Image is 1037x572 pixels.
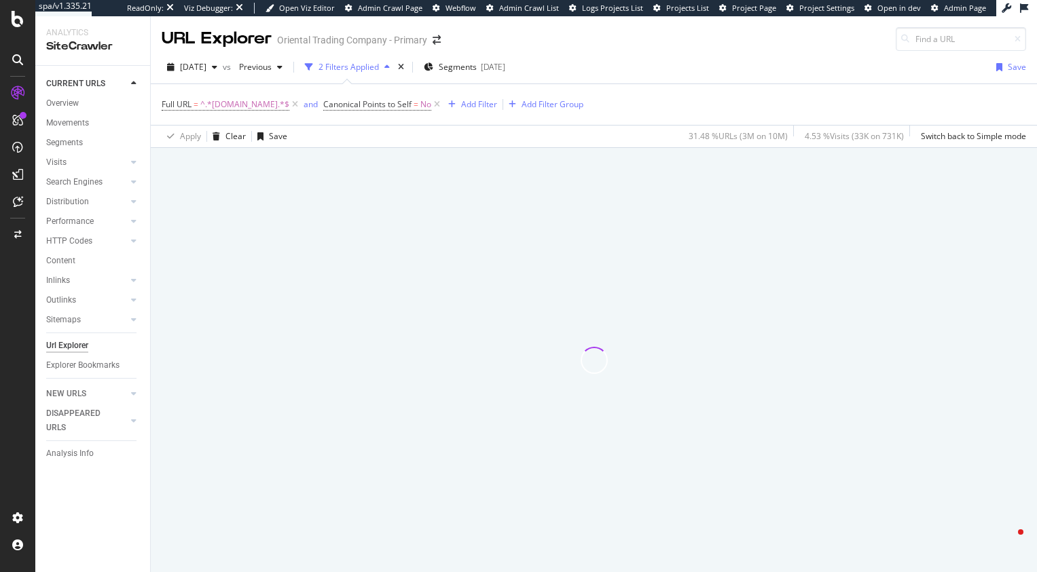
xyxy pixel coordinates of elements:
a: Analysis Info [46,446,141,461]
div: CURRENT URLS [46,77,105,91]
button: and [304,98,318,111]
span: Admin Page [944,3,986,13]
div: 31.48 % URLs ( 3M on 10M ) [689,130,788,142]
div: Movements [46,116,89,130]
button: Switch back to Simple mode [915,126,1026,147]
div: Save [269,130,287,142]
div: Visits [46,155,67,170]
span: Admin Crawl Page [358,3,422,13]
div: DISAPPEARED URLS [46,406,115,435]
span: Admin Crawl List [499,3,559,13]
a: Performance [46,214,127,229]
div: ReadOnly: [127,3,164,14]
div: Viz Debugger: [184,3,233,14]
span: Logs Projects List [582,3,643,13]
div: arrow-right-arrow-left [433,35,441,45]
a: Inlinks [46,273,127,288]
div: Oriental Trading Company - Primary [277,33,427,47]
a: Movements [46,116,141,130]
div: SiteCrawler [46,39,139,54]
button: Save [991,56,1026,78]
a: NEW URLS [46,387,127,401]
a: Search Engines [46,175,127,189]
span: = [194,98,198,110]
span: Segments [439,61,477,73]
div: Segments [46,136,83,150]
a: CURRENT URLS [46,77,127,91]
span: Full URL [162,98,192,110]
div: Inlinks [46,273,70,288]
a: Visits [46,155,127,170]
span: Webflow [445,3,476,13]
div: Distribution [46,195,89,209]
div: Analysis Info [46,446,94,461]
a: Open in dev [865,3,921,14]
span: No [420,95,431,114]
div: Search Engines [46,175,103,189]
button: 2 Filters Applied [299,56,395,78]
div: NEW URLS [46,387,86,401]
div: Overview [46,96,79,111]
span: vs [223,61,234,73]
span: Project Settings [799,3,854,13]
span: ^.*[DOMAIN_NAME].*$ [200,95,289,114]
div: and [304,98,318,110]
div: Performance [46,214,94,229]
span: Open Viz Editor [279,3,335,13]
div: Apply [180,130,201,142]
input: Find a URL [896,27,1026,51]
button: Add Filter Group [503,96,583,113]
a: Distribution [46,195,127,209]
a: Webflow [433,3,476,14]
div: Add Filter Group [522,98,583,110]
span: Open in dev [877,3,921,13]
div: Url Explorer [46,339,88,353]
div: times [395,60,407,74]
div: HTTP Codes [46,234,92,248]
a: Segments [46,136,141,150]
a: Open Viz Editor [266,3,335,14]
a: Overview [46,96,141,111]
span: Previous [234,61,272,73]
button: Previous [234,56,288,78]
a: Projects List [653,3,709,14]
div: [DATE] [481,61,505,73]
a: Admin Crawl Page [345,3,422,14]
iframe: Intercom live chat [991,526,1023,558]
div: URL Explorer [162,27,272,50]
div: Save [1008,61,1026,73]
div: 4.53 % Visits ( 33K on 731K ) [805,130,904,142]
a: Project Page [719,3,776,14]
div: 2 Filters Applied [319,61,379,73]
span: Project Page [732,3,776,13]
a: Outlinks [46,293,127,307]
a: DISAPPEARED URLS [46,406,127,435]
button: Segments[DATE] [418,56,511,78]
div: Switch back to Simple mode [921,130,1026,142]
div: Sitemaps [46,313,81,327]
div: Content [46,254,75,268]
div: Explorer Bookmarks [46,358,120,373]
a: HTTP Codes [46,234,127,248]
button: [DATE] [162,56,223,78]
span: Projects List [666,3,709,13]
div: Outlinks [46,293,76,307]
button: Clear [207,126,246,147]
a: Content [46,254,141,268]
a: Explorer Bookmarks [46,358,141,373]
button: Apply [162,126,201,147]
span: Canonical Points to Self [323,98,412,110]
a: Admin Crawl List [486,3,559,14]
div: Clear [225,130,246,142]
button: Add Filter [443,96,497,113]
span: 2025 Jul. 25th [180,61,206,73]
a: Logs Projects List [569,3,643,14]
a: Sitemaps [46,313,127,327]
a: Url Explorer [46,339,141,353]
a: Project Settings [786,3,854,14]
div: Analytics [46,27,139,39]
span: = [414,98,418,110]
div: Add Filter [461,98,497,110]
button: Save [252,126,287,147]
a: Admin Page [931,3,986,14]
